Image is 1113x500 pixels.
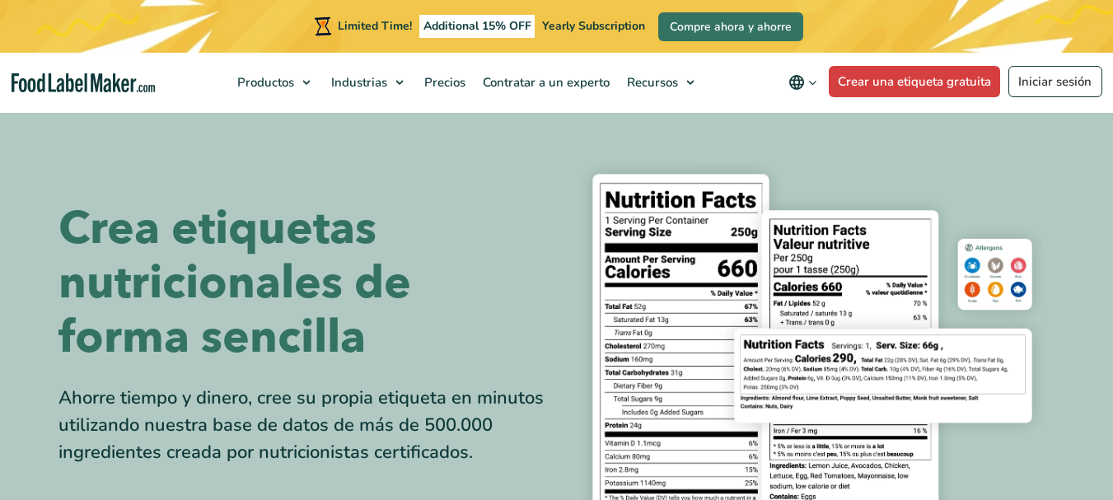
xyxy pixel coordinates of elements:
span: Additional 15% OFF [419,15,535,38]
button: Change language [777,66,829,99]
span: Productos [232,74,296,91]
a: Industrias [323,53,412,112]
span: Precios [419,74,467,91]
a: Crear una etiqueta gratuita [829,66,1001,97]
a: Iniciar sesión [1008,66,1102,97]
div: Ahorre tiempo y dinero, cree su propia etiqueta en minutos utilizando nuestra base de datos de má... [58,385,545,466]
span: Recursos [622,74,680,91]
h1: Crea etiquetas nutricionales de forma sencilla [58,202,545,365]
a: Recursos [619,53,703,112]
a: Compre ahora y ahorre [658,12,803,41]
span: Contratar a un experto [478,74,611,91]
a: Food Label Maker homepage [12,73,156,92]
a: Productos [229,53,319,112]
span: Industrias [326,74,389,91]
a: Contratar a un experto [475,53,615,112]
span: Yearly Subscription [542,18,645,34]
span: Limited Time! [338,18,412,34]
a: Precios [416,53,470,112]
